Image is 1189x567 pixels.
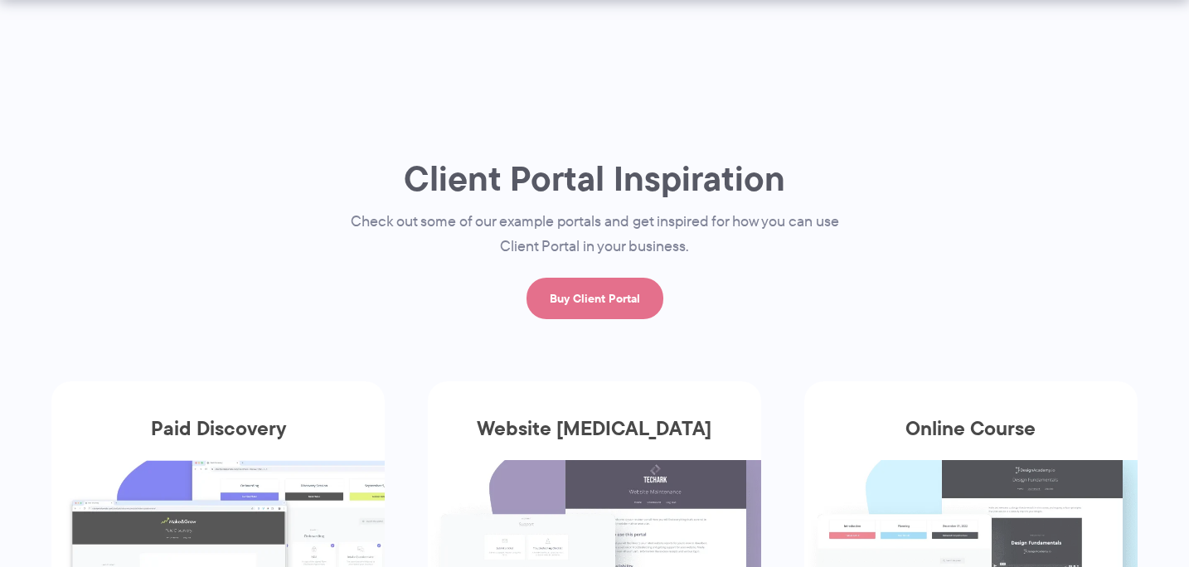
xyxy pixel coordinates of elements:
[804,417,1138,460] h3: Online Course
[527,278,663,319] a: Buy Client Portal
[317,157,872,201] h1: Client Portal Inspiration
[51,417,385,460] h3: Paid Discovery
[317,210,872,259] p: Check out some of our example portals and get inspired for how you can use Client Portal in your ...
[428,417,761,460] h3: Website [MEDICAL_DATA]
